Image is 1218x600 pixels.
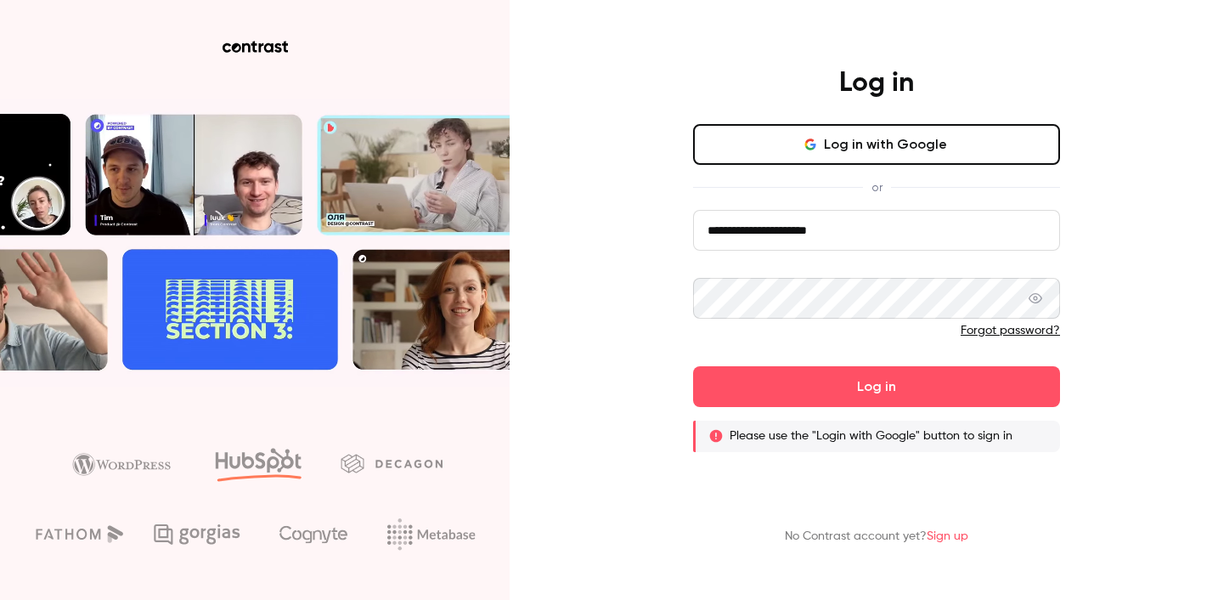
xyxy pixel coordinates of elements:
[961,325,1060,337] a: Forgot password?
[863,178,891,196] span: or
[341,454,443,473] img: decagon
[785,528,968,546] p: No Contrast account yet?
[693,124,1060,165] button: Log in with Google
[730,427,1012,444] p: Please use the "Login with Google" button to sign in
[693,366,1060,407] button: Log in
[927,530,968,542] a: Sign up
[839,66,914,100] h4: Log in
